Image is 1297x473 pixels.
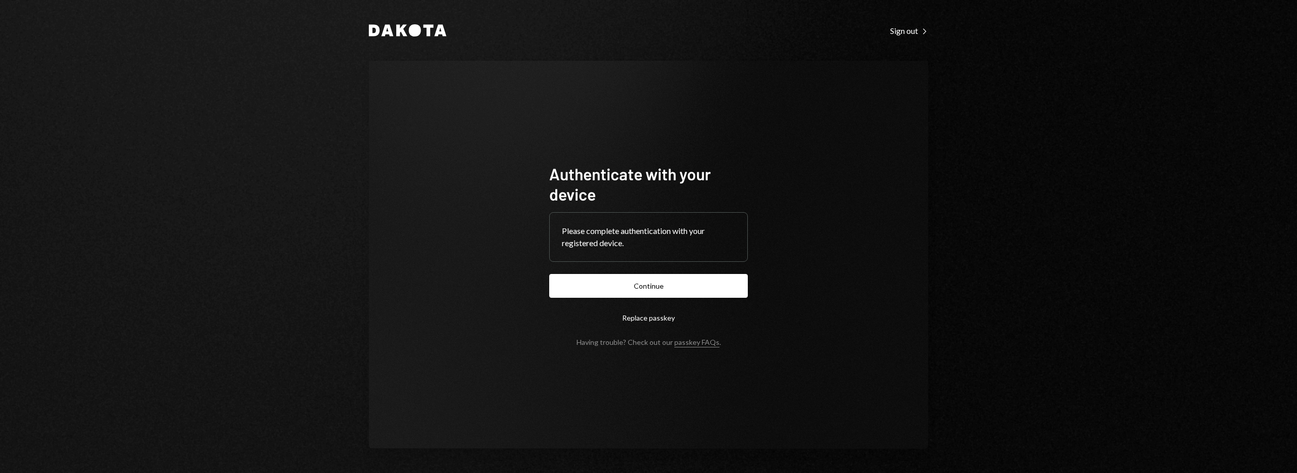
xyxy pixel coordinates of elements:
[549,274,748,298] button: Continue
[549,164,748,204] h1: Authenticate with your device
[562,225,735,249] div: Please complete authentication with your registered device.
[890,26,928,36] div: Sign out
[577,338,721,346] div: Having trouble? Check out our .
[549,306,748,330] button: Replace passkey
[890,25,928,36] a: Sign out
[674,338,719,347] a: passkey FAQs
